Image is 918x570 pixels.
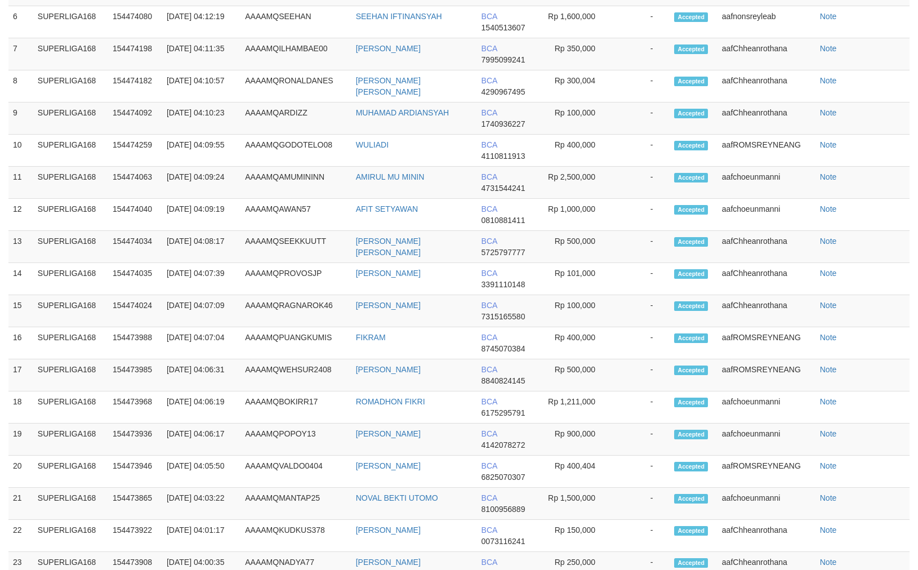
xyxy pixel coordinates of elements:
[674,237,708,247] span: Accepted
[718,231,815,263] td: aafChheanrothana
[820,301,837,310] a: Note
[33,70,108,103] td: SUPERLIGA168
[8,295,33,327] td: 15
[482,152,525,161] span: 4110811913
[8,456,33,488] td: 20
[540,263,612,295] td: Rp 101,000
[8,103,33,135] td: 9
[674,141,708,150] span: Accepted
[718,359,815,391] td: aafROMSREYNEANG
[162,38,240,70] td: [DATE] 04:11:35
[718,135,815,167] td: aafROMSREYNEANG
[162,167,240,199] td: [DATE] 04:09:24
[612,359,670,391] td: -
[356,12,442,21] a: SEEHAN IFTINANSYAH
[612,38,670,70] td: -
[674,77,708,86] span: Accepted
[482,493,497,502] span: BCA
[162,391,240,424] td: [DATE] 04:06:19
[612,327,670,359] td: -
[482,204,497,213] span: BCA
[108,6,162,38] td: 154474080
[482,312,525,321] span: 7315165580
[718,456,815,488] td: aafROMSREYNEANG
[356,493,438,502] a: NOVAL BEKTI UTOMO
[162,327,240,359] td: [DATE] 04:07:04
[356,76,421,96] a: [PERSON_NAME] [PERSON_NAME]
[8,424,33,456] td: 19
[718,391,815,424] td: aafchoeunmanni
[612,295,670,327] td: -
[540,424,612,456] td: Rp 900,000
[820,429,837,438] a: Note
[674,333,708,343] span: Accepted
[482,172,497,181] span: BCA
[482,526,497,535] span: BCA
[33,424,108,456] td: SUPERLIGA168
[482,87,525,96] span: 4290967495
[718,295,815,327] td: aafChheanrothana
[820,558,837,567] a: Note
[356,365,421,374] a: [PERSON_NAME]
[8,6,33,38] td: 6
[482,397,497,406] span: BCA
[356,140,389,149] a: WULIADI
[356,172,425,181] a: AMIRUL MU MININ
[33,488,108,520] td: SUPERLIGA168
[33,520,108,552] td: SUPERLIGA168
[356,333,386,342] a: FIKRAM
[820,204,837,213] a: Note
[482,537,525,546] span: 0073116241
[540,135,612,167] td: Rp 400,000
[8,135,33,167] td: 10
[612,456,670,488] td: -
[718,327,815,359] td: aafROMSREYNEANG
[482,76,497,85] span: BCA
[820,397,837,406] a: Note
[240,135,351,167] td: AAAAMQGODOTELO08
[820,461,837,470] a: Note
[8,167,33,199] td: 11
[540,231,612,263] td: Rp 500,000
[33,103,108,135] td: SUPERLIGA168
[718,6,815,38] td: aafnonsreyleab
[162,199,240,231] td: [DATE] 04:09:19
[482,119,525,128] span: 1740936227
[240,199,351,231] td: AAAAMQAWAN57
[8,359,33,391] td: 17
[240,359,351,391] td: AAAAMQWEHSUR2408
[482,280,525,289] span: 3391110148
[240,391,351,424] td: AAAAMQBOKIRR17
[482,12,497,21] span: BCA
[540,488,612,520] td: Rp 1,500,000
[612,135,670,167] td: -
[162,488,240,520] td: [DATE] 04:03:22
[718,167,815,199] td: aafchoeunmanni
[356,397,425,406] a: ROMADHON FIKRI
[612,391,670,424] td: -
[108,103,162,135] td: 154474092
[108,391,162,424] td: 154473968
[612,167,670,199] td: -
[718,263,815,295] td: aafChheanrothana
[8,70,33,103] td: 8
[482,429,497,438] span: BCA
[674,398,708,407] span: Accepted
[240,6,351,38] td: AAAAMQSEEHAN
[820,108,837,117] a: Note
[612,199,670,231] td: -
[240,263,351,295] td: AAAAMQPROVOSJP
[240,38,351,70] td: AAAAMQILHAMBAE00
[540,456,612,488] td: Rp 400,404
[540,359,612,391] td: Rp 500,000
[674,462,708,471] span: Accepted
[482,461,497,470] span: BCA
[240,70,351,103] td: AAAAMQRONALDANES
[482,333,497,342] span: BCA
[33,167,108,199] td: SUPERLIGA168
[482,216,525,225] span: 0810881411
[162,295,240,327] td: [DATE] 04:07:09
[482,408,525,417] span: 6175295791
[33,199,108,231] td: SUPERLIGA168
[8,520,33,552] td: 22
